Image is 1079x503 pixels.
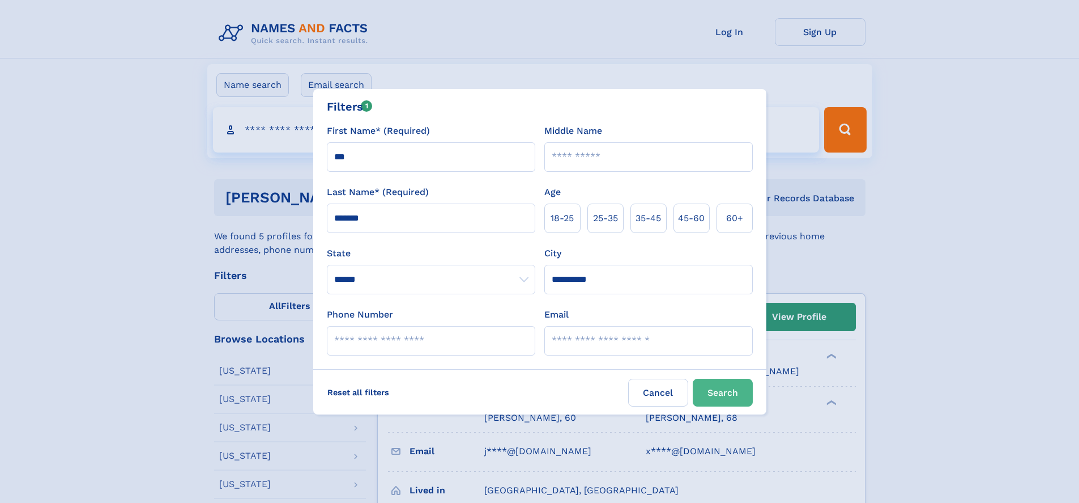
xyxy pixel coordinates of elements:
[726,212,743,225] span: 60+
[320,379,396,406] label: Reset all filters
[593,212,618,225] span: 25‑35
[678,212,705,225] span: 45‑60
[628,379,688,407] label: Cancel
[327,247,535,260] label: State
[693,379,753,407] button: Search
[327,308,393,322] label: Phone Number
[544,308,569,322] label: Email
[327,98,373,115] div: Filters
[551,212,574,225] span: 18‑25
[544,247,561,260] label: City
[327,185,429,199] label: Last Name* (Required)
[327,124,430,138] label: First Name* (Required)
[544,124,602,138] label: Middle Name
[544,185,561,199] label: Age
[636,212,661,225] span: 35‑45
